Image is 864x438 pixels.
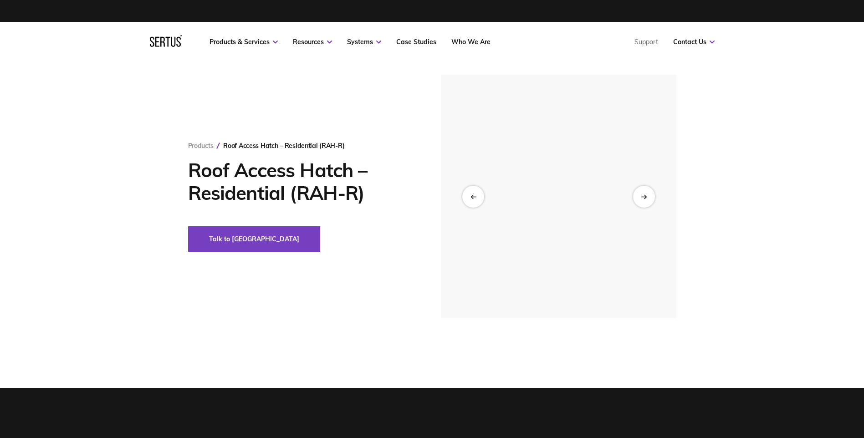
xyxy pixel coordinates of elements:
a: Case Studies [396,38,436,46]
a: Support [634,38,658,46]
a: Contact Us [673,38,715,46]
h1: Roof Access Hatch – Residential (RAH-R) [188,159,414,204]
button: Talk to [GEOGRAPHIC_DATA] [188,226,320,252]
a: Resources [293,38,332,46]
a: Products [188,142,214,150]
a: Products & Services [210,38,278,46]
a: Who We Are [451,38,491,46]
a: Systems [347,38,381,46]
